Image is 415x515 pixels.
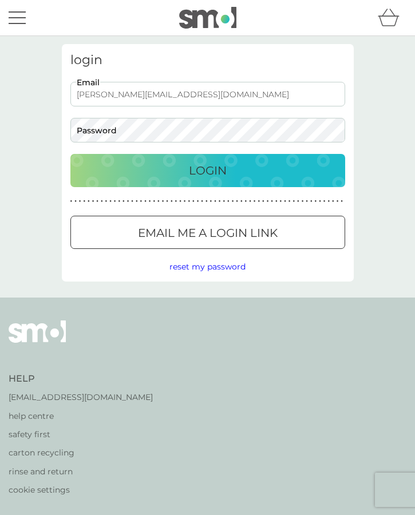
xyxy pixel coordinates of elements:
[271,199,273,204] p: ●
[302,199,304,204] p: ●
[210,199,212,204] p: ●
[157,199,160,204] p: ●
[223,199,225,204] p: ●
[280,199,282,204] p: ●
[70,199,73,204] p: ●
[162,199,164,204] p: ●
[118,199,120,204] p: ●
[201,199,203,204] p: ●
[9,465,153,478] a: rinse and return
[153,199,155,204] p: ●
[341,199,343,204] p: ●
[315,199,317,204] p: ●
[9,7,26,29] button: menu
[297,199,299,204] p: ●
[240,199,243,204] p: ●
[70,53,345,68] h3: login
[131,199,133,204] p: ●
[337,199,339,204] p: ●
[262,199,264,204] p: ●
[9,391,153,403] a: [EMAIL_ADDRESS][DOMAIN_NAME]
[169,262,246,272] span: reset my password
[109,199,112,204] p: ●
[378,6,406,29] div: basket
[179,7,236,29] img: smol
[92,199,94,204] p: ●
[236,199,238,204] p: ●
[171,199,173,204] p: ●
[332,199,334,204] p: ●
[140,199,143,204] p: ●
[101,199,103,204] p: ●
[227,199,230,204] p: ●
[275,199,278,204] p: ●
[310,199,313,204] p: ●
[166,199,168,204] p: ●
[138,224,278,242] p: Email me a login link
[267,199,269,204] p: ●
[136,199,138,204] p: ●
[9,446,153,459] a: carton recycling
[175,199,177,204] p: ●
[258,199,260,204] p: ●
[323,199,326,204] p: ●
[9,320,66,359] img: smol
[254,199,256,204] p: ●
[70,154,345,187] button: Login
[114,199,116,204] p: ●
[284,199,286,204] p: ●
[288,199,291,204] p: ●
[9,484,153,496] a: cookie settings
[184,199,186,204] p: ●
[144,199,147,204] p: ●
[197,199,199,204] p: ●
[96,199,98,204] p: ●
[327,199,330,204] p: ●
[88,199,90,204] p: ●
[189,161,227,180] p: Login
[249,199,251,204] p: ●
[9,373,153,385] h4: Help
[306,199,308,204] p: ●
[83,199,85,204] p: ●
[293,199,295,204] p: ●
[105,199,108,204] p: ●
[179,199,181,204] p: ●
[319,199,321,204] p: ●
[149,199,151,204] p: ●
[79,199,81,204] p: ●
[169,260,246,273] button: reset my password
[74,199,77,204] p: ●
[205,199,208,204] p: ●
[245,199,247,204] p: ●
[9,428,153,441] a: safety first
[70,216,345,249] button: Email me a login link
[188,199,190,204] p: ●
[192,199,195,204] p: ●
[219,199,221,204] p: ●
[232,199,234,204] p: ●
[122,199,125,204] p: ●
[127,199,129,204] p: ●
[9,410,153,422] a: help centre
[214,199,216,204] p: ●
